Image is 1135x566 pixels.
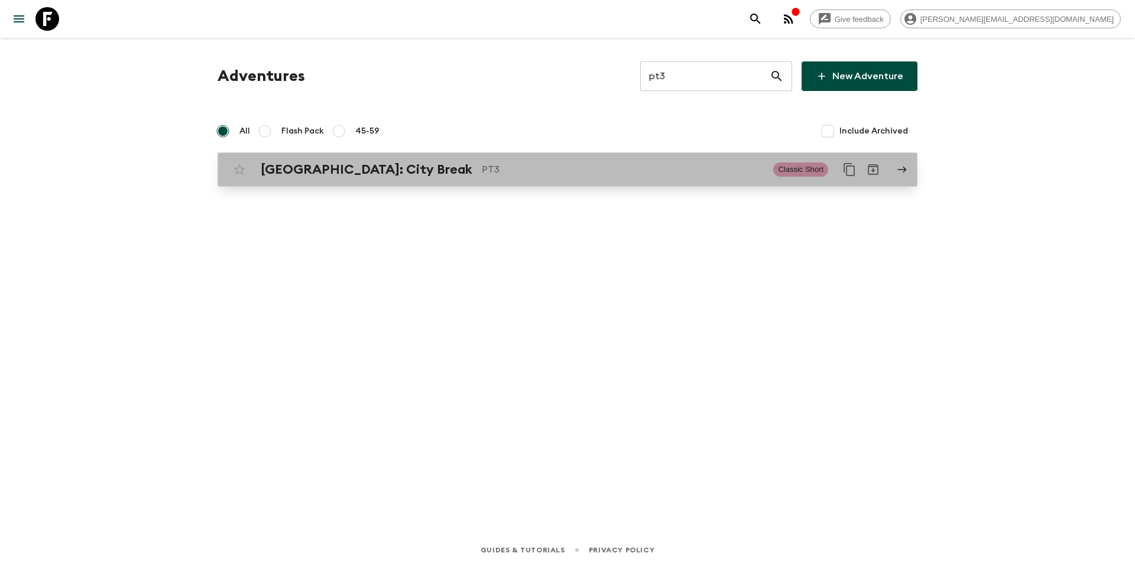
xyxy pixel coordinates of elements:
[900,9,1121,28] div: [PERSON_NAME][EMAIL_ADDRESS][DOMAIN_NAME]
[218,152,917,187] a: [GEOGRAPHIC_DATA]: City BreakPT3Classic ShortDuplicate for 45-59Archive
[773,162,828,177] span: Classic Short
[281,125,324,137] span: Flash Pack
[218,64,305,88] h1: Adventures
[589,544,654,557] a: Privacy Policy
[482,162,764,177] p: PT3
[802,61,917,91] a: New Adventure
[744,7,767,31] button: search adventures
[914,15,1120,24] span: [PERSON_NAME][EMAIL_ADDRESS][DOMAIN_NAME]
[355,125,380,137] span: 45-59
[838,158,861,181] button: Duplicate for 45-59
[239,125,250,137] span: All
[828,15,890,24] span: Give feedback
[810,9,891,28] a: Give feedback
[261,162,472,177] h2: [GEOGRAPHIC_DATA]: City Break
[7,7,31,31] button: menu
[640,60,770,93] input: e.g. AR1, Argentina
[481,544,565,557] a: Guides & Tutorials
[861,158,885,181] button: Archive
[839,125,908,137] span: Include Archived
